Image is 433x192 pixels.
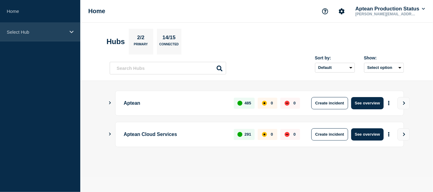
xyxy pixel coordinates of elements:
[311,128,348,141] button: Create incident
[385,129,393,140] button: More actions
[294,132,296,137] p: 0
[285,132,290,137] div: down
[108,132,112,137] button: Show Connected Hubs
[124,97,227,109] p: Aptean
[135,35,147,43] p: 2/2
[237,132,242,137] div: up
[315,55,355,60] div: Sort by:
[335,5,348,18] button: Account settings
[364,55,404,60] div: Show:
[397,128,410,141] button: View
[108,101,112,105] button: Show Connected Hubs
[110,62,226,74] input: Search Hubs
[160,35,178,43] p: 14/15
[271,101,273,105] p: 0
[315,63,355,73] select: Sort by
[124,128,227,141] p: Aptean Cloud Services
[285,101,290,106] div: down
[385,97,393,109] button: More actions
[107,37,125,46] h2: Hubs
[354,6,426,12] button: Aptean Production Status
[237,101,242,106] div: up
[262,132,267,137] div: affected
[319,5,332,18] button: Support
[351,97,384,109] button: See overview
[262,101,267,106] div: affected
[134,43,148,49] p: Primary
[397,97,410,109] button: View
[245,132,251,137] p: 291
[364,63,404,73] button: Select option
[159,43,179,49] p: Connected
[245,101,251,105] p: 485
[311,97,348,109] button: Create incident
[351,128,384,141] button: See overview
[88,8,105,15] h1: Home
[271,132,273,137] p: 0
[294,101,296,105] p: 0
[354,12,418,16] p: [PERSON_NAME][EMAIL_ADDRESS][DOMAIN_NAME]
[7,29,66,35] p: Select Hub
